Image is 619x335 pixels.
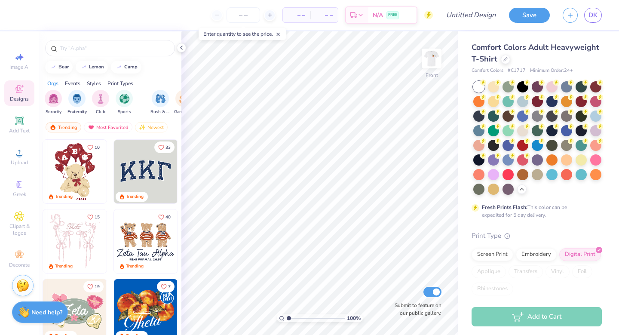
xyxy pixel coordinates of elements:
span: 15 [95,215,100,219]
div: Trending [126,263,144,270]
span: Designs [10,95,29,102]
img: trend_line.gif [116,65,123,70]
strong: Need help? [31,308,62,317]
div: filter for Sorority [45,90,62,115]
div: lemon [89,65,104,69]
div: Trending [46,122,81,132]
img: 587403a7-0594-4a7f-b2bd-0ca67a3ff8dd [43,140,107,203]
div: filter for Sports [116,90,133,115]
span: – – [288,11,305,20]
span: Comfort Colors [472,67,503,74]
img: most_fav.gif [88,124,95,130]
span: – – [316,11,333,20]
div: Foil [572,265,592,278]
button: Like [83,141,104,153]
span: Game Day [174,109,194,115]
img: d12c9beb-9502-45c7-ae94-40b97fdd6040 [177,209,241,273]
button: Like [154,211,175,223]
button: Like [83,211,104,223]
span: # C1717 [508,67,526,74]
button: filter button [92,90,109,115]
button: lemon [76,61,108,74]
input: Try "Alpha" [59,44,169,52]
img: trend_line.gif [80,65,87,70]
span: FREE [388,12,397,18]
div: Newest [135,122,168,132]
span: Fraternity [67,109,87,115]
div: Trending [55,194,73,200]
div: filter for Rush & Bid [150,90,170,115]
span: 33 [165,145,171,150]
div: Trending [55,263,73,270]
a: DK [584,8,602,23]
div: Vinyl [545,265,570,278]
span: Add Text [9,127,30,134]
div: filter for Game Day [174,90,194,115]
span: 10 [95,145,100,150]
div: Screen Print [472,248,513,261]
div: Enter quantity to see the price. [199,28,286,40]
span: 40 [165,215,171,219]
img: Rush & Bid Image [156,94,165,104]
div: bear [58,65,69,69]
span: 7 [168,285,171,289]
span: Rush & Bid [150,109,170,115]
img: 3b9aba4f-e317-4aa7-a679-c95a879539bd [114,140,178,203]
div: Front [426,71,438,79]
span: N/A [373,11,383,20]
span: DK [588,10,598,20]
img: Fraternity Image [72,94,82,104]
div: This color can be expedited for 5 day delivery. [482,203,588,219]
span: 100 % [347,314,361,322]
span: Sorority [46,109,61,115]
button: filter button [116,90,133,115]
img: trend_line.gif [50,65,57,70]
img: edfb13fc-0e43-44eb-bea2-bf7fc0dd67f9 [177,140,241,203]
span: Club [96,109,105,115]
span: Comfort Colors Adult Heavyweight T-Shirt [472,42,599,64]
img: Sports Image [120,94,129,104]
button: camp [111,61,141,74]
img: Sorority Image [49,94,58,104]
button: filter button [174,90,194,115]
button: filter button [45,90,62,115]
img: d12a98c7-f0f7-4345-bf3a-b9f1b718b86e [106,209,170,273]
img: e74243e0-e378-47aa-a400-bc6bcb25063a [106,140,170,203]
span: Clipart & logos [4,223,34,237]
div: filter for Fraternity [67,90,87,115]
div: Trending [126,194,144,200]
input: – – [227,7,260,23]
div: Applique [472,265,506,278]
button: filter button [67,90,87,115]
button: Like [154,141,175,153]
div: Most Favorited [84,122,132,132]
div: Rhinestones [472,283,513,295]
img: Club Image [96,94,105,104]
div: Digital Print [559,248,601,261]
span: 19 [95,285,100,289]
img: Game Day Image [179,94,189,104]
img: a3be6b59-b000-4a72-aad0-0c575b892a6b [114,209,178,273]
div: filter for Club [92,90,109,115]
span: Greek [13,191,26,198]
img: trending.gif [49,124,56,130]
span: Minimum Order: 24 + [530,67,573,74]
div: Print Types [107,80,133,87]
div: camp [124,65,138,69]
strong: Fresh Prints Flash: [482,204,527,211]
div: Embroidery [516,248,557,261]
button: Like [157,281,175,292]
div: Transfers [509,265,543,278]
label: Submit to feature on our public gallery. [390,301,441,317]
button: Like [83,281,104,292]
span: Image AI [9,64,30,71]
img: Front [423,50,440,67]
span: Upload [11,159,28,166]
span: Sports [118,109,131,115]
img: Newest.gif [139,124,146,130]
div: Events [65,80,80,87]
button: Save [509,8,550,23]
div: Orgs [47,80,58,87]
img: 83dda5b0-2158-48ca-832c-f6b4ef4c4536 [43,209,107,273]
div: Styles [87,80,101,87]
